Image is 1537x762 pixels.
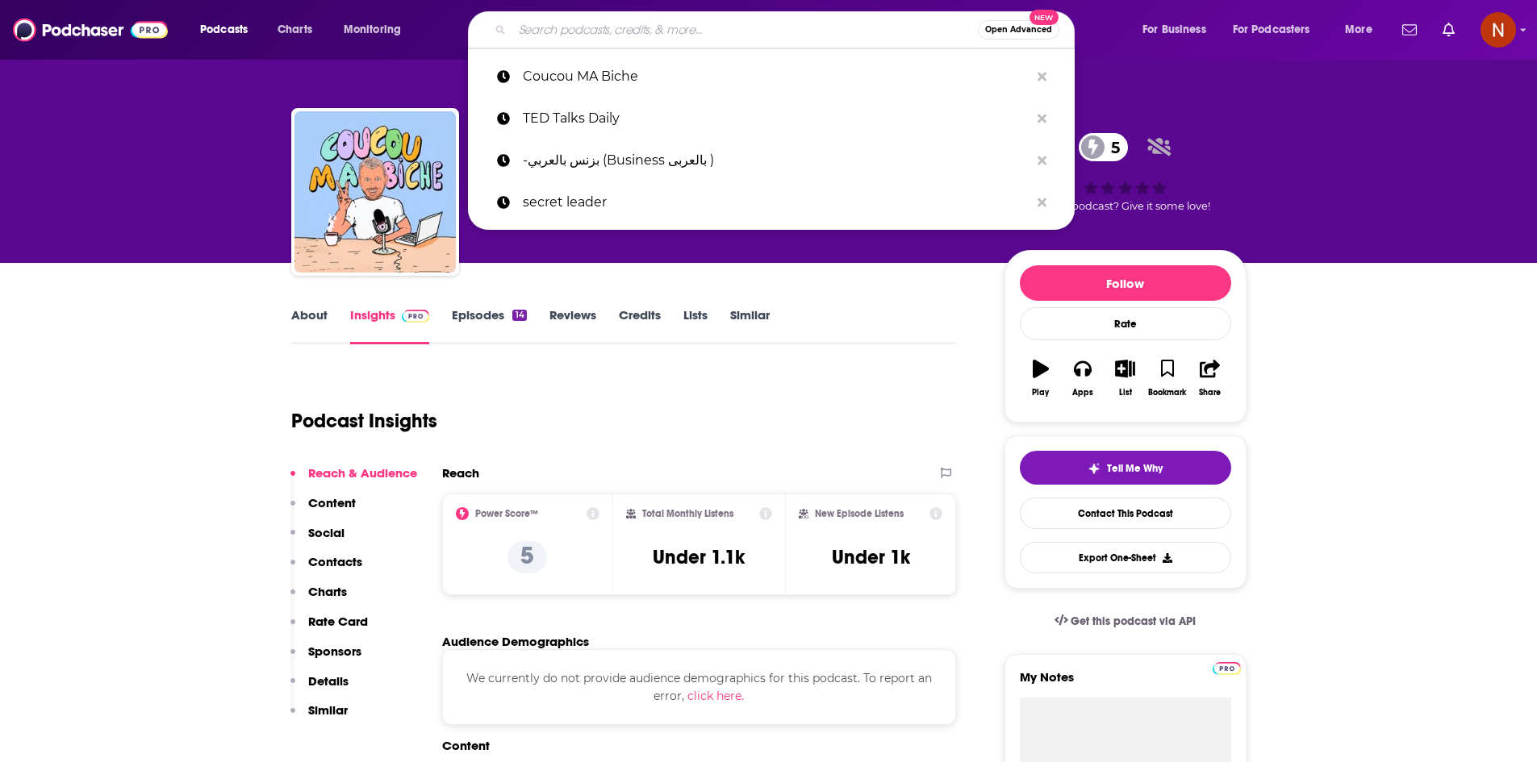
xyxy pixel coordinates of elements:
[1071,614,1196,628] span: Get this podcast via API
[290,584,347,614] button: Charts
[653,545,745,569] h3: Under 1.1k
[1222,17,1334,43] button: open menu
[1041,200,1210,212] span: Good podcast? Give it some love!
[1020,498,1231,529] a: Contact This Podcast
[1032,388,1049,398] div: Play
[642,508,733,519] h2: Total Monthly Listens
[815,508,904,519] h2: New Episode Listens
[200,19,248,41] span: Podcasts
[1481,12,1516,48] img: User Profile
[290,673,349,703] button: Details
[1213,660,1241,675] a: Pro website
[442,465,479,481] h2: Reach
[1030,10,1059,25] span: New
[294,111,456,273] img: Coucou Ma Biche!
[308,614,368,629] p: Rate Card
[1095,133,1128,161] span: 5
[1107,462,1163,475] span: Tell Me Why
[308,554,362,569] p: Contacts
[1042,602,1209,641] a: Get this podcast via API
[290,465,417,495] button: Reach & Audience
[308,702,348,718] p: Similar
[468,139,1075,181] a: -بزنس بالعربي (Business بالعربى )
[1188,349,1230,407] button: Share
[1104,349,1146,407] button: List
[290,702,348,732] button: Similar
[483,11,1090,48] div: Search podcasts, credits, & more...
[1436,16,1461,44] a: Show notifications dropdown
[619,307,661,344] a: Credits
[278,19,312,41] span: Charts
[308,465,417,481] p: Reach & Audience
[442,634,589,649] h2: Audience Demographics
[452,307,526,344] a: Episodes14
[1020,542,1231,573] button: Export One-Sheet
[523,56,1030,98] p: Coucou MA Biche
[1119,388,1132,398] div: List
[291,409,437,433] h1: Podcast Insights
[1072,388,1093,398] div: Apps
[332,17,422,43] button: open menu
[730,307,770,344] a: Similar
[523,181,1030,223] p: secret leader
[290,614,368,643] button: Rate Card
[1020,451,1231,485] button: tell me why sparkleTell Me Why
[683,307,708,344] a: Lists
[523,98,1030,139] p: TED Talks Daily
[1142,19,1206,41] span: For Business
[267,17,322,43] a: Charts
[1020,307,1231,340] div: Rate
[1481,12,1516,48] span: Logged in as AdelNBM
[1396,16,1423,44] a: Show notifications dropdown
[1020,349,1062,407] button: Play
[512,17,978,43] input: Search podcasts, credits, & more...
[1004,123,1247,223] div: 5Good podcast? Give it some love!
[1079,133,1128,161] a: 5
[1334,17,1393,43] button: open menu
[1345,19,1372,41] span: More
[1148,388,1186,398] div: Bookmark
[1213,662,1241,675] img: Podchaser Pro
[344,19,401,41] span: Monitoring
[1233,19,1310,41] span: For Podcasters
[290,525,345,555] button: Social
[350,307,430,344] a: InsightsPodchaser Pro
[687,687,744,705] button: click here.
[985,26,1052,34] span: Open Advanced
[291,307,328,344] a: About
[308,673,349,689] p: Details
[1199,388,1221,398] div: Share
[1062,349,1104,407] button: Apps
[832,545,910,569] h3: Under 1k
[468,181,1075,223] a: secret leader
[189,17,269,43] button: open menu
[523,139,1030,181] p: -بزنس بالعربي (Business بالعربى )
[512,310,526,321] div: 14
[402,310,430,323] img: Podchaser Pro
[1088,462,1101,475] img: tell me why sparkle
[308,584,347,599] p: Charts
[475,508,538,519] h2: Power Score™
[1131,17,1226,43] button: open menu
[290,495,356,525] button: Content
[308,495,356,510] p: Content
[1481,12,1516,48] button: Show profile menu
[1020,669,1231,697] label: My Notes
[468,56,1075,98] a: Coucou MA Biche
[978,20,1059,40] button: Open AdvancedNew
[308,525,345,540] p: Social
[468,98,1075,139] a: TED Talks Daily
[442,738,944,753] h2: Content
[290,643,361,673] button: Sponsors
[507,541,547,573] p: 5
[290,554,362,584] button: Contacts
[549,307,596,344] a: Reviews
[13,15,168,45] img: Podchaser - Follow, Share and Rate Podcasts
[1020,265,1231,301] button: Follow
[1146,349,1188,407] button: Bookmark
[466,671,932,703] span: We currently do not provide audience demographics for this podcast. To report an error,
[308,643,361,659] p: Sponsors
